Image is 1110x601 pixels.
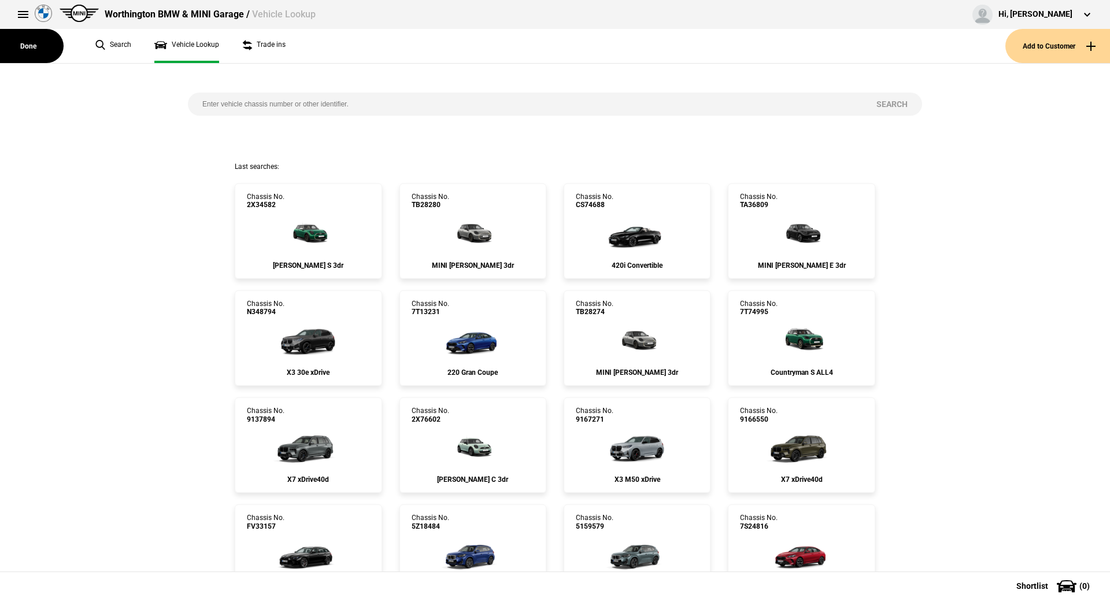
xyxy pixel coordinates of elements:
[35,5,52,22] img: bmw.png
[270,423,347,470] img: cosySec
[576,308,613,316] span: TB28274
[235,163,279,171] span: Last searches:
[412,514,449,530] div: Chassis No.
[412,308,449,316] span: 7T13231
[412,368,534,377] div: 220 Gran Coupe
[740,308,778,316] span: 7T74995
[576,261,698,270] div: 420i Convertible
[412,522,449,530] span: 5Z18484
[740,368,863,377] div: Countryman S ALL4
[576,415,613,423] span: 9167271
[247,415,284,423] span: 9137894
[576,300,613,316] div: Chassis No.
[606,316,668,363] img: cosySec
[247,201,284,209] span: 2X34582
[1016,582,1048,590] span: Shortlist
[862,93,922,116] button: Search
[412,407,449,423] div: Chassis No.
[576,514,613,530] div: Chassis No.
[576,522,613,530] span: 5159579
[740,300,778,316] div: Chassis No.
[763,530,840,577] img: cosySec
[442,423,504,470] img: cosySec
[771,209,832,256] img: cosySec
[740,193,778,209] div: Chassis No.
[412,475,534,484] div: [PERSON_NAME] C 3dr
[188,93,862,116] input: Enter vehicle chassis number or other identifier.
[771,316,832,363] img: cosySec
[434,316,511,363] img: cosySec
[247,475,369,484] div: X7 xDrive40d
[576,368,698,377] div: MINI [PERSON_NAME] 3dr
[599,209,676,256] img: cosySec
[740,415,778,423] span: 9166550
[242,29,286,63] a: Trade ins
[740,514,778,530] div: Chassis No.
[576,193,613,209] div: Chassis No.
[247,308,284,316] span: N348794
[247,407,284,423] div: Chassis No.
[576,407,613,423] div: Chassis No.
[576,201,613,209] span: CS74688
[599,530,676,577] img: cosySec
[412,261,534,270] div: MINI [PERSON_NAME] 3dr
[270,316,347,363] img: cosySec
[1005,29,1110,63] button: Add to Customer
[740,522,778,530] span: 7S24816
[412,193,449,209] div: Chassis No.
[740,201,778,209] span: TA36809
[434,530,511,577] img: cosySec
[252,9,316,20] span: Vehicle Lookup
[412,300,449,316] div: Chassis No.
[105,8,316,21] div: Worthington BMW & MINI Garage /
[277,209,339,256] img: cosySec
[740,261,863,270] div: MINI [PERSON_NAME] E 3dr
[740,475,863,484] div: X7 xDrive40d
[576,475,698,484] div: X3 M50 xDrive
[154,29,219,63] a: Vehicle Lookup
[60,5,99,22] img: mini.png
[247,522,284,530] span: FV33157
[247,368,369,377] div: X3 30e xDrive
[412,415,449,423] span: 2X76602
[763,423,840,470] img: cosySec
[599,423,676,470] img: cosySec
[998,9,1072,20] div: Hi, [PERSON_NAME]
[247,193,284,209] div: Chassis No.
[999,571,1110,600] button: Shortlist(0)
[247,300,284,316] div: Chassis No.
[247,261,369,270] div: [PERSON_NAME] S 3dr
[247,514,284,530] div: Chassis No.
[740,407,778,423] div: Chassis No.
[95,29,131,63] a: Search
[1079,582,1090,590] span: ( 0 )
[412,201,449,209] span: TB28280
[270,530,347,577] img: cosySec
[442,209,504,256] img: cosySec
